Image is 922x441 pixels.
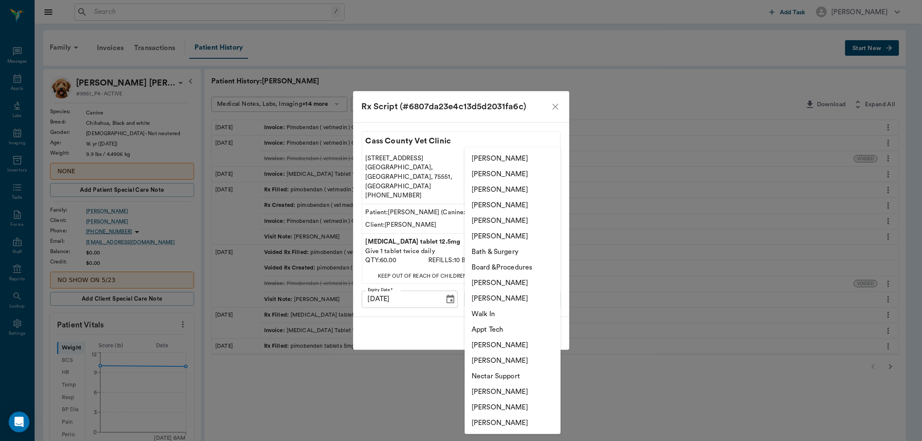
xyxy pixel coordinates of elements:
li: [PERSON_NAME] [465,291,561,306]
li: [PERSON_NAME] [465,400,561,415]
li: Bath & Surgery [465,244,561,260]
li: [PERSON_NAME] [465,228,561,244]
li: [PERSON_NAME] [465,213,561,228]
div: Open Intercom Messenger [9,412,29,432]
li: [PERSON_NAME] [465,197,561,213]
li: Appt Tech [465,322,561,337]
li: [PERSON_NAME] [465,275,561,291]
li: [PERSON_NAME] [465,182,561,197]
li: [PERSON_NAME] [465,415,561,431]
li: [PERSON_NAME] [465,166,561,182]
li: [PERSON_NAME] [465,337,561,353]
li: Board &Procedures [465,260,561,275]
li: [PERSON_NAME] [465,384,561,400]
li: [PERSON_NAME] [465,353,561,368]
li: Walk In [465,306,561,322]
li: Nectar Support [465,368,561,384]
li: [PERSON_NAME] [465,151,561,166]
